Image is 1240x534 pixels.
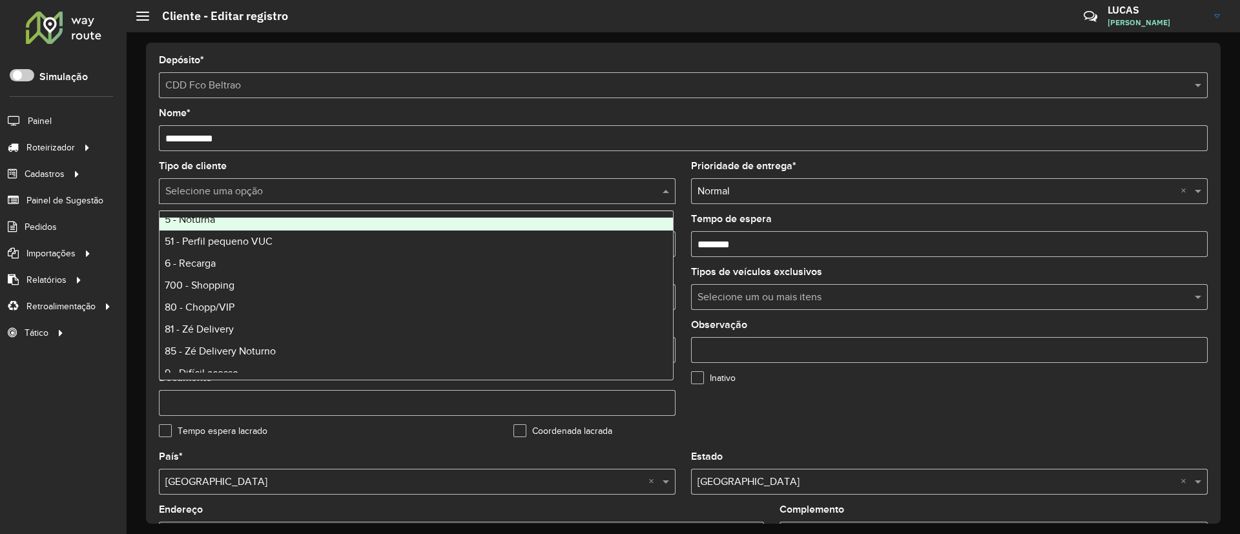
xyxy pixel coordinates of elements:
span: 700 - Shopping [165,280,234,291]
a: Contato Rápido [1077,3,1104,30]
span: Clear all [1181,474,1192,489]
label: Complemento [780,502,844,517]
label: Coordenada lacrada [513,424,612,438]
span: 5 - Noturna [165,214,215,225]
span: 6 - Recarga [165,258,216,269]
label: Simulação [39,69,88,85]
h3: LUCAS [1108,4,1204,16]
span: 81 - Zé Delivery [165,323,234,334]
span: Retroalimentação [26,300,96,313]
span: Roteirizador [26,141,75,154]
span: Painel [28,114,52,128]
label: Depósito [159,52,204,68]
h2: Cliente - Editar registro [149,9,288,23]
label: Tipo de cliente [159,158,227,174]
span: 80 - Chopp/VIP [165,302,234,313]
span: Painel de Sugestão [26,194,103,207]
label: Inativo [691,371,736,385]
span: Pedidos [25,220,57,234]
label: País [159,449,183,464]
span: Clear all [648,474,659,489]
span: Importações [26,247,76,260]
label: Tipos de veículos exclusivos [691,264,822,280]
span: Clear all [1181,183,1192,199]
ng-dropdown-panel: Options list [159,211,674,380]
label: Estado [691,449,723,464]
label: Prioridade de entrega [691,158,796,174]
span: 85 - Zé Delivery Noturno [165,345,276,356]
span: Relatórios [26,273,67,287]
span: Tático [25,326,48,340]
label: Nome [159,105,191,121]
span: Cadastros [25,167,65,181]
label: Endereço [159,502,203,517]
span: 51 - Perfil pequeno VUC [165,236,273,247]
span: [PERSON_NAME] [1108,17,1204,28]
label: Tempo de espera [691,211,772,227]
label: Observação [691,317,747,333]
label: Tempo espera lacrado [159,424,267,438]
span: 9 - Difícil acesso [165,367,238,378]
